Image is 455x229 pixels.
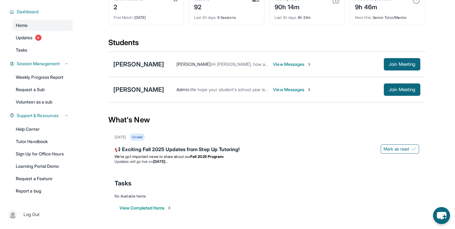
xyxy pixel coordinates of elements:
[114,11,179,20] div: [DATE]
[12,45,73,56] a: Tasks
[275,11,340,20] div: 8h 33m
[12,84,73,95] a: Request a Sub
[12,173,73,184] a: Request a Feature
[114,2,143,11] div: 2
[113,85,164,94] div: [PERSON_NAME]
[14,61,69,67] button: Session Management
[14,9,69,15] button: Dashboard
[211,61,344,67] span: Hi [PERSON_NAME], how are you? See you [DATE] at six thank you.
[17,61,60,67] span: Session Management
[119,205,172,211] button: View Completed Items
[355,2,392,11] div: 9h 46m
[384,58,420,70] button: Join Meeting
[307,62,312,67] img: Chevron-Right
[115,146,419,154] div: 📢 Exciting Fall 2025 Updates from Step Up Tutoring!
[190,154,224,159] strong: Fall 2025 Program:
[113,60,164,69] div: [PERSON_NAME]
[12,20,73,31] a: Home
[273,61,312,67] span: View Messages
[275,15,297,20] span: Last 30 days :
[16,35,33,41] span: Updates
[273,87,312,93] span: View Messages
[355,11,420,20] div: Senior Tutor/Mentor
[176,61,211,67] span: [PERSON_NAME] :
[12,136,73,147] a: Tutor Handbook
[194,11,259,20] div: 9 Sessions
[12,148,73,159] a: Sign Up for Office Hours
[14,112,69,119] button: Support & Resources
[35,35,41,41] span: 6
[194,15,216,20] span: Last 30 days :
[433,207,450,224] button: chat-button
[16,47,27,53] span: Tasks
[389,62,415,66] span: Join Meeting
[115,159,419,164] li: Updates will go live on
[130,134,145,141] div: Unread
[108,38,425,51] div: Students
[355,15,372,20] span: Next title :
[12,161,73,172] a: Learning Portal Demo
[115,154,190,159] span: We’ve got important news to share about our
[176,87,190,92] span: Admin :
[153,159,168,164] strong: [DATE]
[12,96,73,108] a: Volunteer as a sub
[12,185,73,197] a: Report a bug
[115,135,126,140] div: [DATE]
[381,144,419,154] button: Mark as read
[115,179,132,188] span: Tasks
[383,146,409,152] span: Mark as read
[16,22,28,28] span: Home
[17,9,39,15] span: Dashboard
[19,211,21,218] span: |
[384,83,420,96] button: Join Meeting
[6,208,73,221] a: |Log Out
[8,210,17,219] img: user-img
[12,32,73,43] a: Updates6
[389,88,415,91] span: Join Meeting
[12,72,73,83] a: Weekly Progress Report
[108,106,425,134] div: What's New
[115,194,419,199] div: No Available Items
[194,2,210,11] div: 92
[114,15,133,20] span: First Match :
[12,124,73,135] a: Help Center
[275,2,300,11] div: 90h 14m
[17,112,58,119] span: Support & Resources
[307,87,312,92] img: Chevron-Right
[411,146,416,151] img: Mark as read
[24,211,40,218] span: Log Out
